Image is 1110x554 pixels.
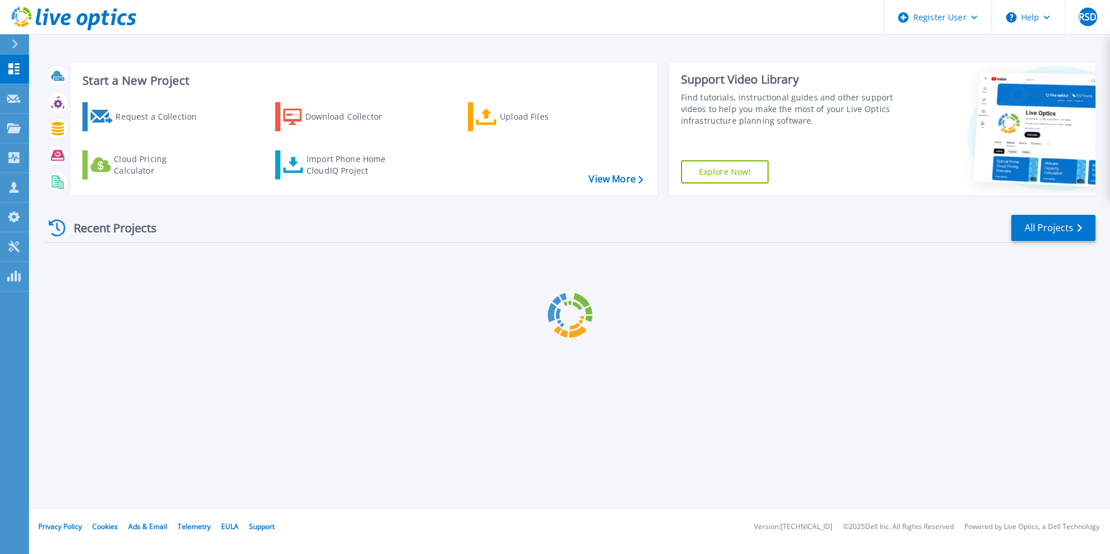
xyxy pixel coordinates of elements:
div: Download Collector [305,105,398,128]
a: All Projects [1011,215,1095,241]
div: Cloud Pricing Calculator [114,153,207,177]
div: Import Phone Home CloudIQ Project [307,153,397,177]
a: Explore Now! [681,160,769,184]
a: Download Collector [275,102,405,131]
div: Request a Collection [116,105,208,128]
div: Recent Projects [45,214,172,242]
a: Ads & Email [128,521,167,531]
li: Version: [TECHNICAL_ID] [754,523,832,531]
h3: Start a New Project [82,74,643,87]
a: Privacy Policy [38,521,82,531]
a: Upload Files [468,102,597,131]
li: © 2025 Dell Inc. All Rights Reserved [843,523,954,531]
span: RSD [1079,12,1097,21]
li: Powered by Live Optics, a Dell Technology [964,523,1100,531]
a: Request a Collection [82,102,212,131]
a: Support [249,521,275,531]
a: View More [589,174,643,185]
a: Telemetry [178,521,211,531]
div: Support Video Library [681,72,898,87]
a: Cloud Pricing Calculator [82,150,212,179]
a: Cookies [92,521,118,531]
div: Find tutorials, instructional guides and other support videos to help you make the most of your L... [681,92,898,127]
div: Upload Files [500,105,593,128]
a: EULA [221,521,239,531]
